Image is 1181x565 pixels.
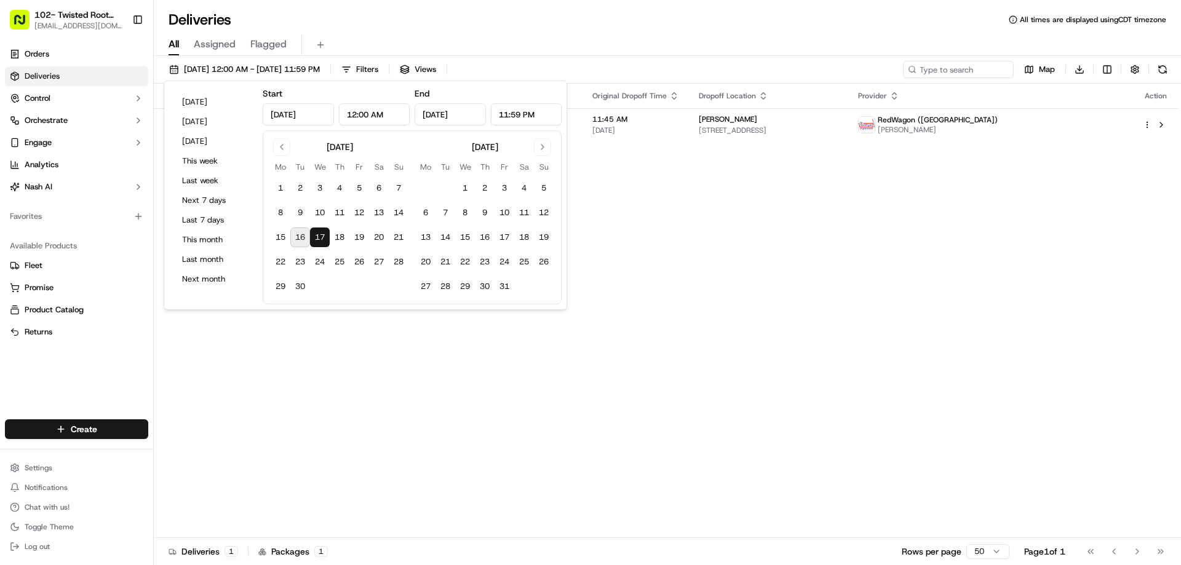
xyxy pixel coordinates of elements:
[12,117,34,140] img: 1736555255976-a54dd68f-1ca7-489b-9aae-adbdc363a1c4
[455,203,475,223] button: 8
[330,227,349,247] button: 18
[416,277,435,296] button: 27
[455,178,475,198] button: 1
[177,172,250,189] button: Last week
[25,71,60,82] span: Deliveries
[455,252,475,272] button: 22
[495,203,514,223] button: 10
[349,178,369,198] button: 5
[902,545,961,558] p: Rows per page
[271,277,290,296] button: 29
[356,64,378,75] span: Filters
[327,141,353,153] div: [DATE]
[592,91,667,101] span: Original Dropoff Time
[330,203,349,223] button: 11
[415,103,486,125] input: Date
[435,277,455,296] button: 28
[177,133,250,150] button: [DATE]
[25,115,68,126] span: Orchestrate
[435,252,455,272] button: 21
[5,479,148,496] button: Notifications
[271,227,290,247] button: 15
[369,160,389,173] th: Saturday
[5,155,148,175] a: Analytics
[25,483,68,492] span: Notifications
[699,114,757,124] span: [PERSON_NAME]
[330,252,349,272] button: 25
[859,117,875,133] img: time_to_eat_nevada_logo
[369,252,389,272] button: 27
[475,277,495,296] button: 30
[263,103,334,125] input: Date
[592,125,679,135] span: [DATE]
[1143,91,1169,101] div: Action
[314,546,328,557] div: 1
[290,203,310,223] button: 9
[310,252,330,272] button: 24
[177,211,250,229] button: Last 7 days
[34,21,122,31] button: [EMAIL_ADDRESS][DOMAIN_NAME]
[25,542,50,551] span: Log out
[534,252,554,272] button: 26
[699,125,838,135] span: [STREET_ADDRESS]
[273,138,290,156] button: Go to previous month
[339,103,410,125] input: Time
[475,160,495,173] th: Thursday
[10,304,143,315] a: Product Catalog
[25,178,94,191] span: Knowledge Base
[250,37,287,52] span: Flagged
[472,141,498,153] div: [DATE]
[177,231,250,248] button: This month
[5,177,148,197] button: Nash AI
[416,252,435,272] button: 20
[177,93,250,111] button: [DATE]
[25,502,70,512] span: Chat with us!
[99,173,202,196] a: 💻API Documentation
[25,159,58,170] span: Analytics
[209,121,224,136] button: Start new chat
[475,252,495,272] button: 23
[42,130,156,140] div: We're available if you need us!
[290,227,310,247] button: 16
[42,117,202,130] div: Start new chat
[1039,64,1055,75] span: Map
[310,178,330,198] button: 3
[903,61,1014,78] input: Type to search
[5,300,148,320] button: Product Catalog
[310,160,330,173] th: Wednesday
[534,178,554,198] button: 5
[290,160,310,173] th: Tuesday
[435,160,455,173] th: Tuesday
[5,518,148,535] button: Toggle Theme
[25,463,52,473] span: Settings
[389,203,408,223] button: 14
[389,160,408,173] th: Sunday
[349,252,369,272] button: 26
[12,180,22,189] div: 📗
[184,64,320,75] span: [DATE] 12:00 AM - [DATE] 11:59 PM
[271,203,290,223] button: 8
[177,113,250,130] button: [DATE]
[169,10,231,30] h1: Deliveries
[330,178,349,198] button: 4
[514,227,534,247] button: 18
[475,178,495,198] button: 2
[10,282,143,293] a: Promise
[290,178,310,198] button: 2
[25,326,52,338] span: Returns
[122,208,149,218] span: Pylon
[1024,545,1065,558] div: Page 1 of 1
[699,91,756,101] span: Dropoff Location
[7,173,99,196] a: 📗Knowledge Base
[534,160,554,173] th: Sunday
[290,252,310,272] button: 23
[25,304,84,315] span: Product Catalog
[415,88,429,99] label: End
[415,64,436,75] span: Views
[32,79,221,92] input: Got a question? Start typing here...
[514,160,534,173] th: Saturday
[5,278,148,298] button: Promise
[5,538,148,555] button: Log out
[5,256,148,275] button: Fleet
